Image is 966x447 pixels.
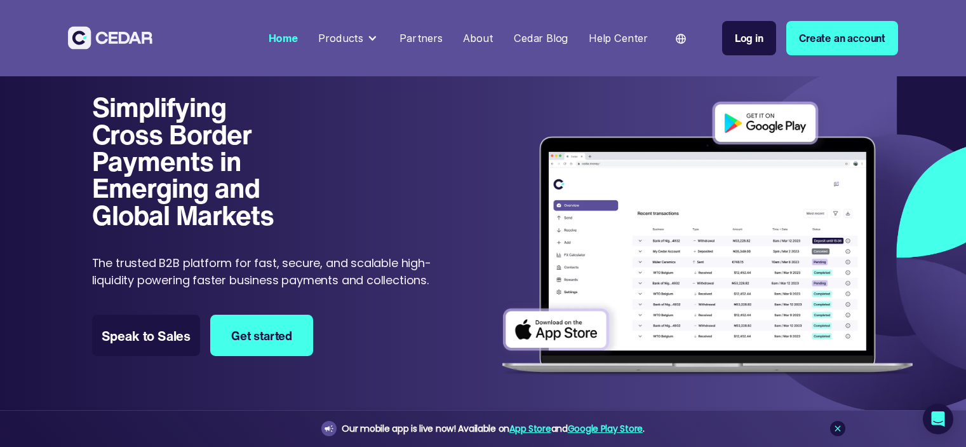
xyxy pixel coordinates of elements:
[318,31,363,46] div: Products
[509,24,574,53] a: Cedar Blog
[463,31,493,46] div: About
[342,421,644,437] div: Our mobile app is live now! Available on and .
[399,31,443,46] div: Partners
[514,31,568,46] div: Cedar Blog
[722,21,776,56] a: Log in
[92,315,200,356] a: Speak to Sales
[210,315,312,356] a: Get started
[584,24,653,53] a: Help Center
[92,93,302,228] h1: Simplifying Cross Border Payments in Emerging and Global Markets
[509,422,551,435] a: App Store
[786,21,898,56] a: Create an account
[923,404,953,434] div: Open Intercom Messenger
[92,254,441,289] p: The trusted B2B platform for fast, secure, and scalable high-liquidity powering faster business p...
[493,93,922,386] img: Dashboard of transactions
[324,423,334,434] img: announcement
[676,34,686,44] img: world icon
[458,24,498,53] a: About
[735,31,763,46] div: Log in
[589,31,648,46] div: Help Center
[568,422,643,435] a: Google Play Store
[263,24,303,53] a: Home
[394,24,448,53] a: Partners
[313,25,384,52] div: Products
[269,31,298,46] div: Home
